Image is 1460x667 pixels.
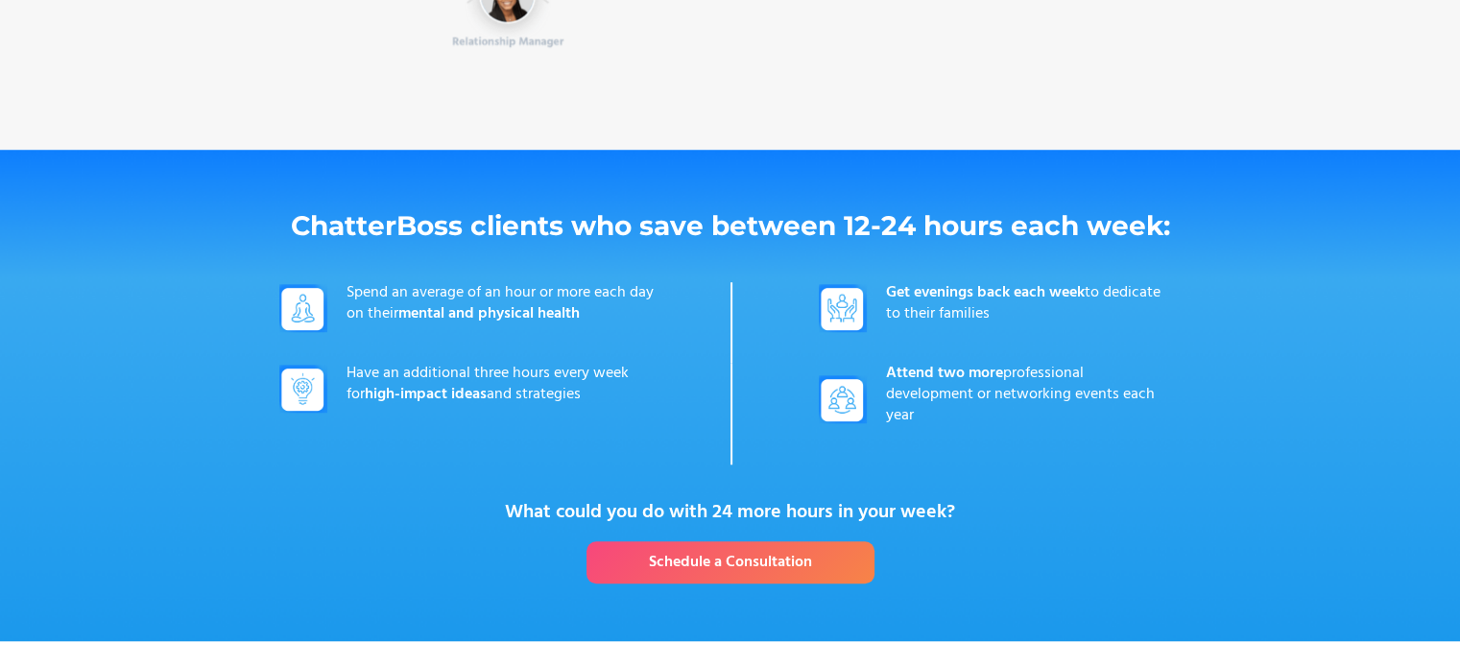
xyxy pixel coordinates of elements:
[886,363,1162,426] p: professional development or networking events each year
[1364,571,1437,644] iframe: Drift Widget Chat Controller
[586,541,874,584] a: Schedule a Consultation
[365,382,487,407] strong: high-impact ideas
[505,497,955,528] strong: What could you do with 24 more hours in your week?
[886,280,1085,305] strong: Get evenings back each week
[886,282,1162,324] p: to dedicate to their families
[886,361,1003,386] strong: Attend two more
[347,282,654,324] p: Spend an average of an hour or more each day on their
[347,363,654,405] p: Have an additional three hours every week for and strategies
[291,209,1170,242] strong: ChatterBoss clients who save between 12-24 hours each week:
[398,301,580,326] strong: mental and physical health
